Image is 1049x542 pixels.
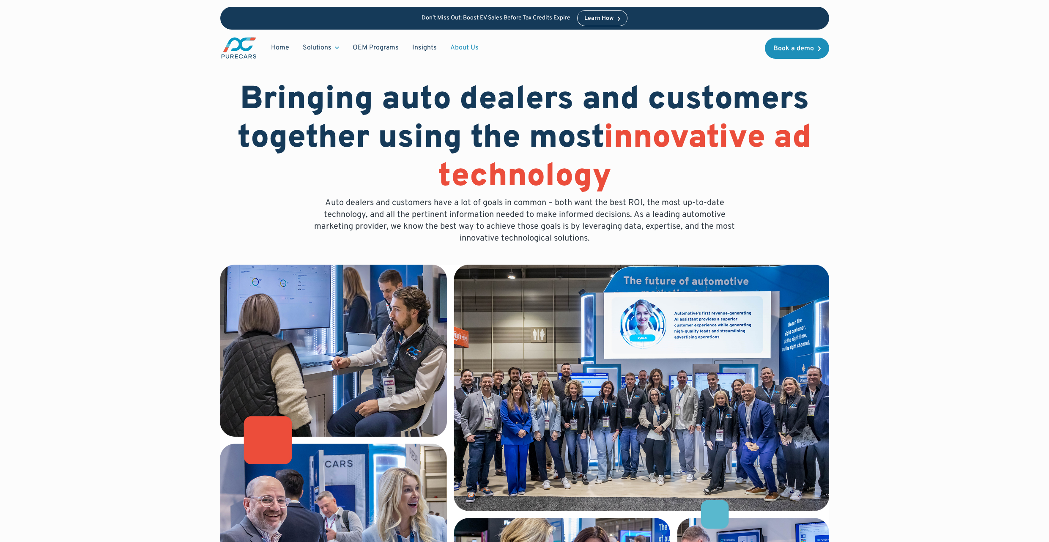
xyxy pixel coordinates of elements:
div: Learn How [584,16,614,22]
div: Solutions [296,40,346,56]
div: Book a demo [773,45,814,52]
span: innovative ad technology [438,118,812,197]
p: Don’t Miss Out: Boost EV Sales Before Tax Credits Expire [422,15,570,22]
a: Home [264,40,296,56]
h1: Bringing auto dealers and customers together using the most [220,81,829,197]
a: Book a demo [765,38,829,59]
a: Learn How [577,10,627,26]
p: Auto dealers and customers have a lot of goals in common – both want the best ROI, the most up-to... [308,197,741,244]
img: purecars logo [220,36,257,60]
div: Solutions [303,43,331,52]
a: OEM Programs [346,40,405,56]
a: Insights [405,40,444,56]
a: About Us [444,40,485,56]
a: main [220,36,257,60]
